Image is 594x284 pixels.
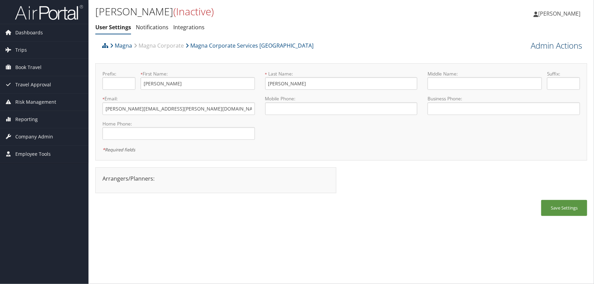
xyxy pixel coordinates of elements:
label: Home Phone: [102,120,255,127]
a: Admin Actions [531,40,582,51]
a: [PERSON_NAME] [533,3,587,24]
span: Employee Tools [15,146,51,163]
a: Magna Corporate [134,39,184,52]
label: Email: [102,95,255,102]
span: Book Travel [15,59,42,76]
em: Required fields [102,147,135,153]
span: Risk Management [15,94,56,111]
a: Magna [110,39,132,52]
a: Notifications [136,23,168,31]
a: Magna Corporate Services [GEOGRAPHIC_DATA] [186,39,314,52]
span: Dashboards [15,24,43,41]
span: (Inactive) [173,4,214,18]
span: Reporting [15,111,38,128]
a: User Settings [95,23,131,31]
label: Mobile Phone: [265,95,418,102]
button: Save Settings [541,200,587,216]
span: Company Admin [15,128,53,145]
span: [PERSON_NAME] [538,10,580,17]
label: First Name: [141,70,255,77]
div: Arrangers/Planners: [97,174,334,183]
span: Travel Approval [15,76,51,93]
label: Middle Name: [428,70,542,77]
label: Suffix: [547,70,580,77]
label: Business Phone: [428,95,580,102]
label: Last Name: [265,70,418,77]
span: Trips [15,41,27,59]
h1: [PERSON_NAME] [95,4,423,19]
label: Prefix: [102,70,135,77]
a: Integrations [173,23,205,31]
img: airportal-logo.png [15,4,83,20]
